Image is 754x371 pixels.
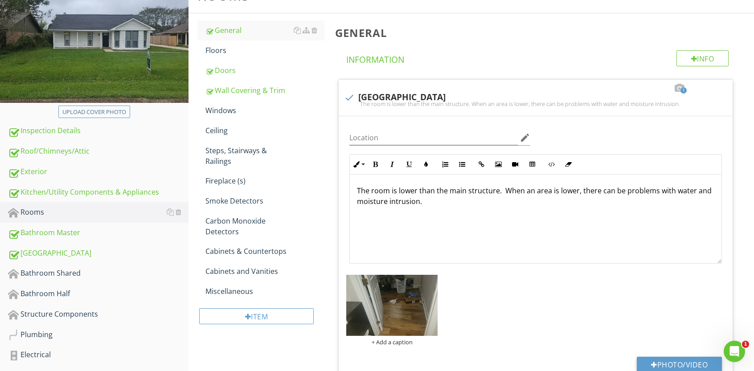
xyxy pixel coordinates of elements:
button: Unordered List [454,156,471,173]
img: photo.jpg [346,275,438,336]
div: Floors [205,45,324,56]
div: Structure Components [8,309,188,320]
div: Steps, Stairways & Railings [205,145,324,167]
button: Insert Image (Ctrl+P) [490,156,507,173]
button: Ordered List [437,156,454,173]
div: Electrical [8,349,188,361]
div: The room is lower than the main structure. When an area is lower, there can be problems with wate... [344,100,727,107]
div: [GEOGRAPHIC_DATA] [8,248,188,259]
h3: General [335,27,740,39]
button: Insert Video [507,156,524,173]
i: edit [520,132,530,143]
button: Insert Table [524,156,541,173]
button: Insert Link (Ctrl+K) [473,156,490,173]
div: Rooms [8,207,188,218]
div: Bathroom Half [8,288,188,300]
div: Kitchen/Utility Components & Appliances [8,187,188,198]
button: Colors [418,156,434,173]
iframe: Intercom live chat [724,341,745,362]
div: Smoke Detectors [205,196,324,206]
div: Cabinets and Vanities [205,266,324,277]
button: Code View [543,156,560,173]
h4: Information [346,50,729,65]
div: Miscellaneous [205,286,324,297]
span: 1 [680,87,687,94]
button: Upload cover photo [58,106,130,118]
button: Underline (Ctrl+U) [401,156,418,173]
div: Roof/Chimneys/Attic [8,146,188,157]
div: Wall Covering & Trim [205,85,324,96]
div: Plumbing [8,329,188,341]
div: Item [199,308,314,324]
div: Fireplace (s) [205,175,324,186]
span: 1 [742,341,749,348]
button: Clear Formatting [560,156,577,173]
div: Ceiling [205,125,324,136]
div: Cabinets & Countertops [205,246,324,257]
div: + Add a caption [346,338,438,346]
div: Info [676,50,729,66]
div: Bathroom Master [8,227,188,239]
div: Bathroom Shared [8,268,188,279]
div: Windows [205,105,324,116]
div: Exterior [8,166,188,178]
div: Doors [205,65,324,76]
p: The room is lower than the main structure. When an area is lower, there can be problems with wate... [357,185,714,207]
div: Inspection Details [8,125,188,137]
input: Location [349,130,518,145]
div: Upload cover photo [62,108,126,117]
div: Carbon Monoxide Detectors [205,216,324,237]
div: General [205,25,324,36]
